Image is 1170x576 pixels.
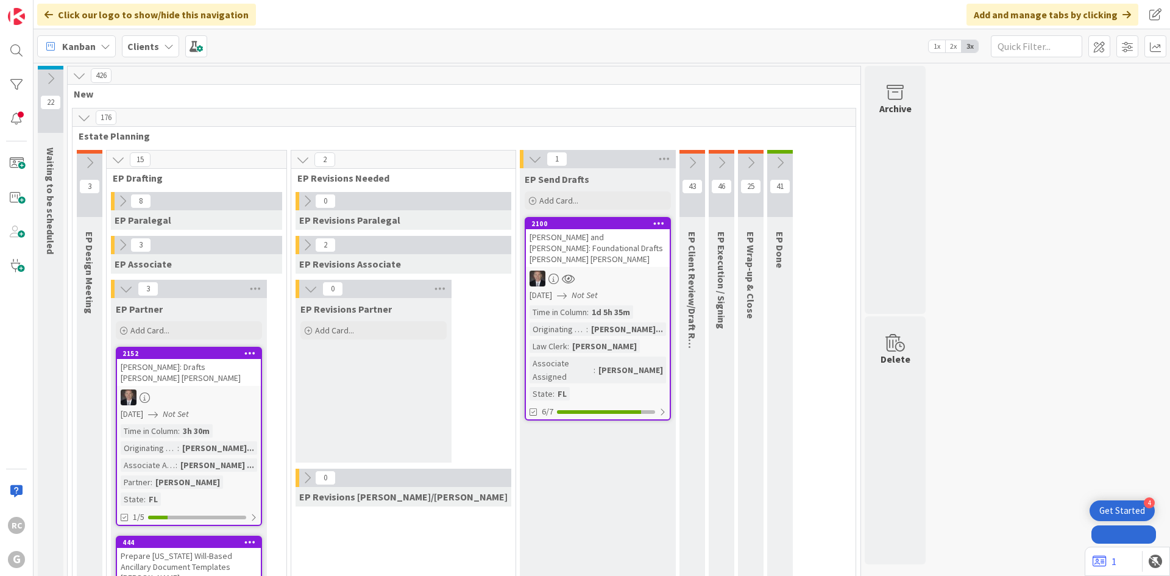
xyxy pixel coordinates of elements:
[146,492,161,506] div: FL
[531,219,670,228] div: 2100
[299,214,400,226] span: EP Revisions Paralegal
[117,537,261,548] div: 444
[299,258,401,270] span: EP Revisions Associate
[178,424,180,438] span: :
[715,232,728,329] span: EP Execution / Signing
[567,340,569,353] span: :
[1090,500,1155,521] div: Open Get Started checklist, remaining modules: 4
[179,441,257,455] div: [PERSON_NAME]...
[121,492,144,506] div: State
[121,389,136,405] img: BG
[881,352,910,366] div: Delete
[130,152,151,167] span: 15
[121,475,151,489] div: Partner
[8,517,25,534] div: RC
[121,408,143,421] span: [DATE]
[1099,505,1145,517] div: Get Started
[121,458,175,472] div: Associate Assigned
[121,424,178,438] div: Time in Column
[588,322,666,336] div: [PERSON_NAME]...
[299,491,508,503] span: EP Revisions Brad/Jonas
[526,218,670,267] div: 2100[PERSON_NAME] and [PERSON_NAME]: Foundational Drafts [PERSON_NAME] [PERSON_NAME]
[116,303,163,315] span: EP Partner
[133,511,144,524] span: 1/5
[8,8,25,25] img: Visit kanbanzone.com
[774,232,786,268] span: EP Done
[530,357,594,383] div: Associate Assigned
[121,441,177,455] div: Originating Attorney
[587,305,589,319] span: :
[315,325,354,336] span: Add Card...
[297,172,500,184] span: EP Revisions Needed
[177,441,179,455] span: :
[991,35,1082,57] input: Quick Filter...
[530,340,567,353] div: Law Clerk
[180,424,213,438] div: 3h 30m
[62,39,96,54] span: Kanban
[525,173,589,185] span: EP Send Drafts
[79,179,100,194] span: 3
[879,101,912,116] div: Archive
[966,4,1138,26] div: Add and manage tabs by clicking
[945,40,962,52] span: 2x
[530,387,553,400] div: State
[300,303,392,315] span: EP Revisions Partner
[117,359,261,386] div: [PERSON_NAME]: Drafts [PERSON_NAME] [PERSON_NAME]
[962,40,978,52] span: 3x
[595,363,666,377] div: [PERSON_NAME]
[138,282,158,296] span: 3
[315,471,336,485] span: 0
[315,238,336,252] span: 2
[1093,554,1116,569] a: 1
[1144,497,1155,508] div: 4
[113,172,271,184] span: EP Drafting
[83,232,96,314] span: EP Design Meeting
[163,408,189,419] i: Not Set
[555,387,570,400] div: FL
[79,130,840,142] span: Estate Planning
[40,95,61,110] span: 22
[539,195,578,206] span: Add Card...
[589,305,633,319] div: 1d 5h 35m
[547,152,567,166] span: 1
[116,347,262,526] a: 2152[PERSON_NAME]: Drafts [PERSON_NAME] [PERSON_NAME]BG[DATE]Not SetTime in Column:3h 30mOriginat...
[594,363,595,377] span: :
[177,458,257,472] div: [PERSON_NAME] ...
[74,88,845,100] span: New
[314,152,335,167] span: 2
[569,340,640,353] div: [PERSON_NAME]
[586,322,588,336] span: :
[44,148,57,254] span: Waiting to be scheduled
[130,238,151,252] span: 3
[530,305,587,319] div: Time in Column
[152,475,223,489] div: [PERSON_NAME]
[117,348,261,386] div: 2152[PERSON_NAME]: Drafts [PERSON_NAME] [PERSON_NAME]
[525,217,671,421] a: 2100[PERSON_NAME] and [PERSON_NAME]: Foundational Drafts [PERSON_NAME] [PERSON_NAME]BG[DATE]Not S...
[130,325,169,336] span: Add Card...
[322,282,343,296] span: 0
[530,322,586,336] div: Originating Attorney
[122,538,261,547] div: 444
[151,475,152,489] span: :
[572,290,598,300] i: Not Set
[745,232,757,319] span: EP Wrap-up & Close
[526,229,670,267] div: [PERSON_NAME] and [PERSON_NAME]: Foundational Drafts [PERSON_NAME] [PERSON_NAME]
[144,492,146,506] span: :
[117,389,261,405] div: BG
[8,551,25,568] div: G
[553,387,555,400] span: :
[740,179,761,194] span: 25
[130,194,151,208] span: 8
[117,348,261,359] div: 2152
[526,218,670,229] div: 2100
[682,179,703,194] span: 43
[115,214,171,226] span: EP Paralegal
[526,271,670,286] div: BG
[175,458,177,472] span: :
[91,68,112,83] span: 426
[711,179,732,194] span: 46
[542,405,553,418] span: 6/7
[115,258,172,270] span: EP Associate
[686,232,698,403] span: EP Client Review/Draft Review Meeting
[929,40,945,52] span: 1x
